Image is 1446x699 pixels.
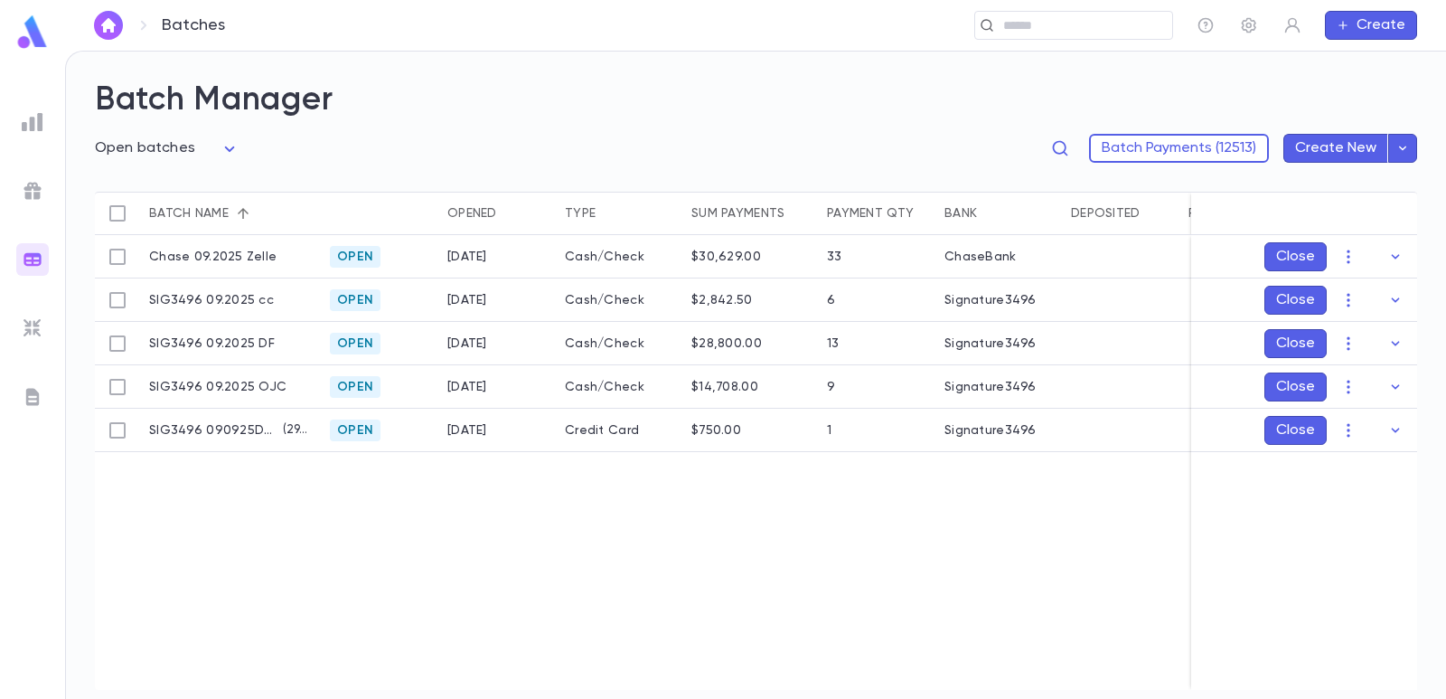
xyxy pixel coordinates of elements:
[447,293,487,307] div: 9/4/2025
[229,199,258,228] button: Sort
[1264,416,1327,445] button: Close
[827,293,835,307] div: 6
[691,250,761,264] div: $30,629.00
[935,192,1062,235] div: Bank
[565,192,596,235] div: Type
[1179,192,1297,235] div: Recorded
[149,192,229,235] div: Batch name
[556,409,682,452] div: Credit Card
[944,250,1017,264] div: ChaseBank
[1062,192,1179,235] div: Deposited
[556,365,682,409] div: Cash/Check
[149,293,274,307] p: SIG3496 09.2025 cc
[330,336,380,351] span: Open
[827,423,831,438] div: 1
[330,250,380,264] span: Open
[330,423,380,438] span: Open
[22,386,43,408] img: letters_grey.7941b92b52307dd3b8a917253454ce1c.svg
[1325,11,1417,40] button: Create
[95,141,195,156] span: Open batches
[556,192,682,235] div: Type
[149,380,286,394] p: SIG3496 09.2025 OJC
[22,180,43,202] img: campaigns_grey.99e729a5f7ee94e3726e6486bddda8f1.svg
[944,380,1037,394] div: Signature3496
[556,279,682,322] div: Cash/Check
[447,192,497,235] div: Opened
[14,14,51,50] img: logo
[691,192,784,235] div: Sum payments
[691,380,758,394] div: $14,708.00
[682,192,818,235] div: Sum payments
[22,249,43,270] img: batches_gradient.0a22e14384a92aa4cd678275c0c39cc4.svg
[140,192,321,235] div: Batch name
[22,317,43,339] img: imports_grey.530a8a0e642e233f2baf0ef88e8c9fcb.svg
[95,80,1417,120] h2: Batch Manager
[944,336,1037,351] div: Signature3496
[1264,329,1327,358] button: Close
[827,192,914,235] div: Payment qty
[98,18,119,33] img: home_white.a664292cf8c1dea59945f0da9f25487c.svg
[691,336,762,351] div: $28,800.00
[447,250,487,264] div: 9/1/2025
[447,380,487,394] div: 9/2/2025
[827,380,835,394] div: 9
[438,192,556,235] div: Opened
[447,336,487,351] div: 9/1/2025
[1264,242,1327,271] button: Close
[330,380,380,394] span: Open
[330,293,380,307] span: Open
[1264,286,1327,315] button: Close
[149,423,276,438] p: SIG3496 090925DMFcc
[22,111,43,133] img: reports_grey.c525e4749d1bce6a11f5fe2a8de1b229.svg
[944,293,1037,307] div: Signature3496
[827,250,842,264] div: 33
[944,192,977,235] div: Bank
[556,235,682,279] div: Cash/Check
[1283,134,1388,163] button: Create New
[149,250,277,264] p: Chase 09.2025 Zelle
[556,322,682,365] div: Cash/Check
[818,192,935,235] div: Payment qty
[691,423,741,438] div: $750.00
[276,421,313,439] p: ( 2945 )
[447,423,487,438] div: 9/9/2025
[827,336,840,351] div: 13
[691,293,753,307] div: $2,842.50
[1071,192,1141,235] div: Deposited
[162,15,225,35] p: Batches
[149,336,275,351] p: SIG3496 09.2025 DF
[1188,192,1258,235] div: Recorded
[95,135,240,163] div: Open batches
[1089,134,1269,163] button: Batch Payments (12513)
[944,423,1037,438] div: Signature3496
[1264,373,1327,401] button: Close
